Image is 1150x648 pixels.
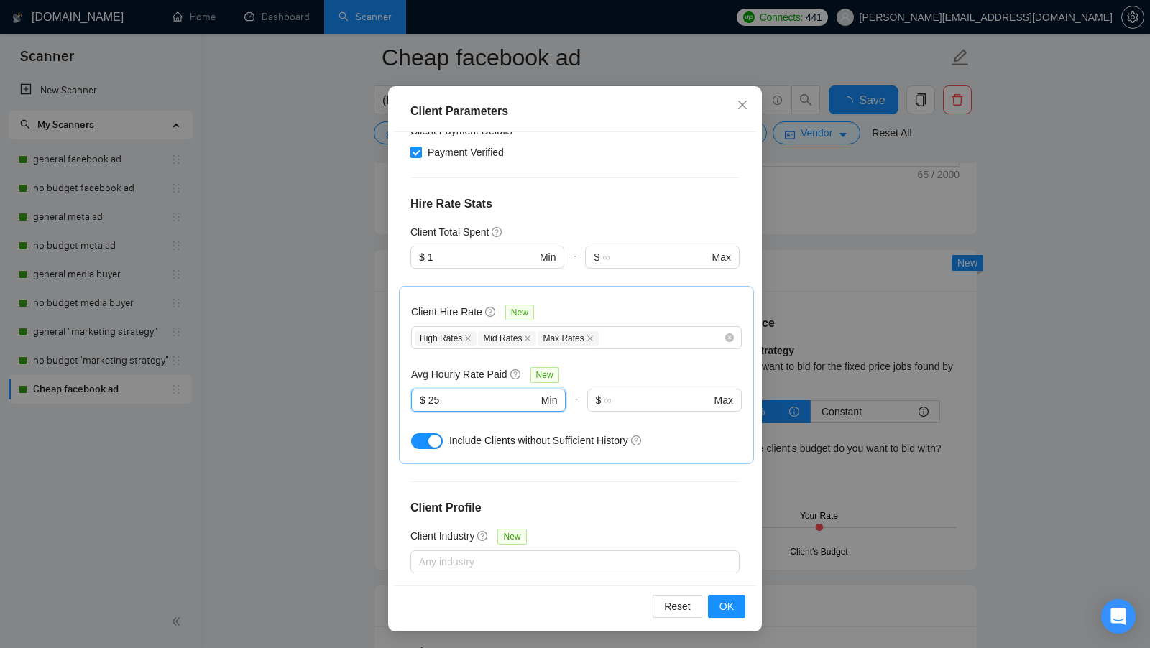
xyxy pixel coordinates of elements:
[428,392,538,408] input: 0
[566,389,586,429] div: -
[594,249,599,265] span: $
[712,249,731,265] span: Max
[422,144,510,160] span: Payment Verified
[723,86,762,125] button: Close
[510,369,522,380] span: question-circle
[485,306,497,318] span: question-circle
[464,335,471,342] span: close
[410,499,740,517] h4: Client Profile
[492,226,503,238] span: question-circle
[411,366,507,382] h5: Avg Hourly Rate Paid
[540,249,556,265] span: Min
[538,331,598,346] span: Max Rates
[420,392,425,408] span: $
[737,99,748,111] span: close
[477,530,489,542] span: question-circle
[596,392,602,408] span: $
[410,528,474,544] h5: Client Industry
[564,246,585,286] div: -
[631,435,643,446] span: question-circle
[524,335,531,342] span: close
[410,103,740,120] div: Client Parameters
[725,333,734,342] span: close-circle
[410,195,740,213] h4: Hire Rate Stats
[602,249,709,265] input: ∞
[714,392,733,408] span: Max
[415,331,477,346] span: High Rates
[708,595,745,618] button: OK
[497,529,526,545] span: New
[653,595,702,618] button: Reset
[604,392,711,408] input: ∞
[541,392,558,408] span: Min
[1101,599,1136,634] div: Open Intercom Messenger
[719,598,734,614] span: OK
[449,435,628,446] span: Include Clients without Sufficient History
[419,249,425,265] span: $
[411,304,482,320] h5: Client Hire Rate
[664,598,691,614] span: Reset
[428,249,537,265] input: 0
[505,305,534,320] span: New
[410,224,489,240] h5: Client Total Spent
[586,335,594,342] span: close
[530,367,559,383] span: New
[478,331,536,346] span: Mid Rates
